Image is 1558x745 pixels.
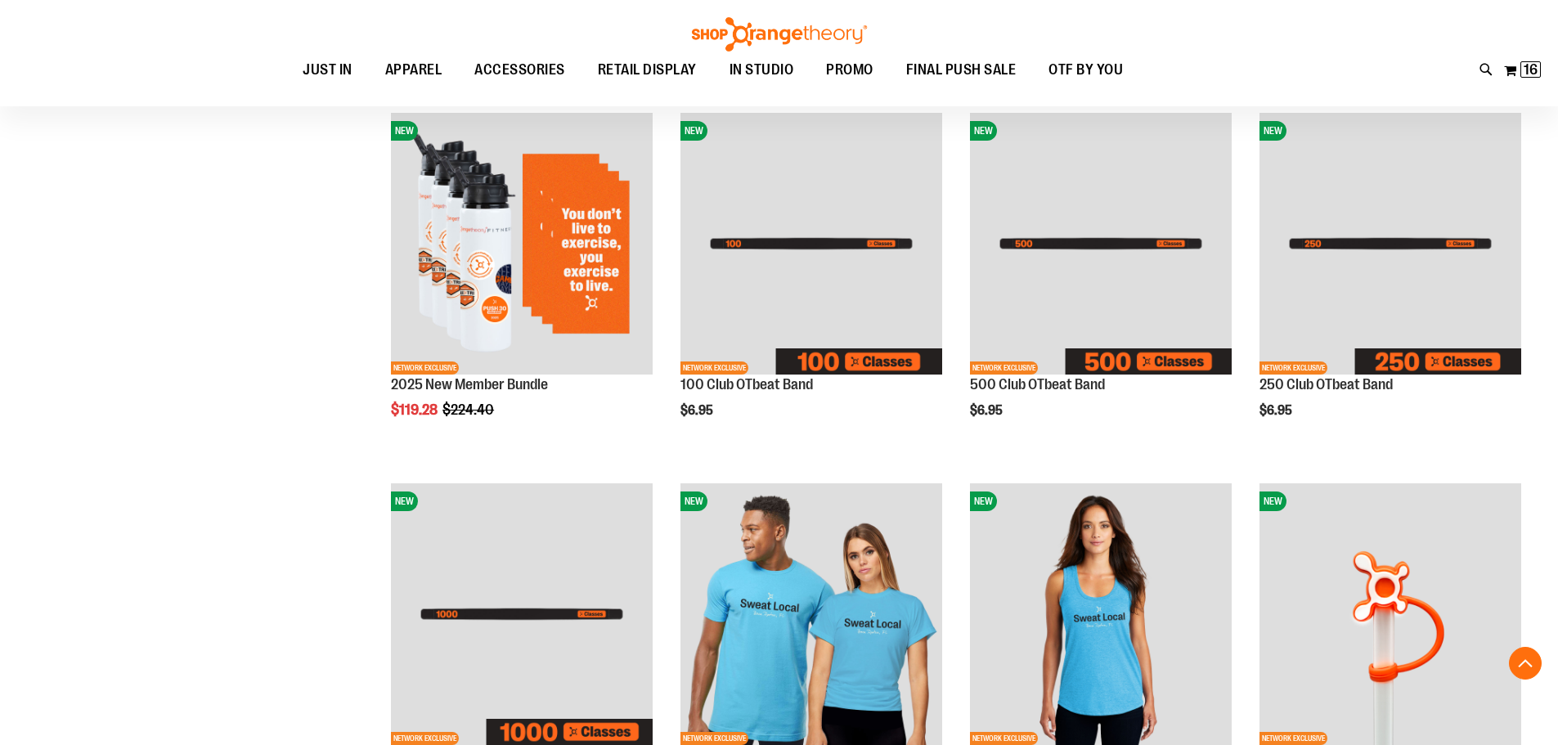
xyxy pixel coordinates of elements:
span: NETWORK EXCLUSIVE [680,361,748,375]
img: Image of 500 Club OTbeat Band [970,113,1232,375]
span: PROMO [826,52,873,88]
a: JUST IN [286,52,369,88]
span: NEW [1259,491,1286,511]
span: $6.95 [970,403,1005,418]
span: NETWORK EXCLUSIVE [1259,361,1327,375]
a: 500 Club OTbeat Band [970,376,1105,393]
span: NETWORK EXCLUSIVE [680,732,748,745]
span: NEW [680,491,707,511]
span: NETWORK EXCLUSIVE [391,732,459,745]
a: Image of 100 Club OTbeat BandNEWNETWORK EXCLUSIVE [680,113,942,377]
span: NETWORK EXCLUSIVE [970,361,1038,375]
span: RETAIL DISPLAY [598,52,697,88]
img: Image of 100 Club OTbeat Band [680,113,942,375]
span: NEW [970,121,997,141]
span: ACCESSORIES [474,52,565,88]
span: IN STUDIO [730,52,794,88]
a: 2025 New Member BundleNEWNETWORK EXCLUSIVE [391,113,653,377]
a: 250 Club OTbeat Band [1259,376,1393,393]
span: $6.95 [1259,403,1295,418]
span: OTF BY YOU [1048,52,1123,88]
img: Promo Straw Topper - Pack of 25 [1259,483,1521,745]
span: APPAREL [385,52,442,88]
span: NETWORK EXCLUSIVE [391,361,459,375]
span: NEW [391,121,418,141]
a: PROMO [810,52,890,89]
a: ACCESSORIES [458,52,581,89]
span: NETWORK EXCLUSIVE [970,732,1038,745]
a: Image of 500 Club OTbeat BandNEWNETWORK EXCLUSIVE [970,113,1232,377]
img: Image of 1000 Club OTbeat Band [391,483,653,745]
span: NETWORK EXCLUSIVE [1259,732,1327,745]
img: Image of 250 Club OTbeat Band [1259,113,1521,375]
div: product [1251,105,1529,451]
img: City Customizable Perfect Racerback Tank [970,483,1232,745]
span: 16 [1524,61,1538,78]
div: product [383,105,661,460]
a: OTF BY YOU [1032,52,1139,89]
span: $224.40 [442,402,496,418]
a: 2025 New Member Bundle [391,376,548,393]
img: 2025 New Member Bundle [391,113,653,375]
a: IN STUDIO [713,52,810,89]
span: NEW [1259,121,1286,141]
a: 100 Club OTbeat Band [680,376,813,393]
a: APPAREL [369,52,459,89]
div: product [962,105,1240,451]
a: Image of 250 Club OTbeat BandNEWNETWORK EXCLUSIVE [1259,113,1521,377]
span: $119.28 [391,402,440,418]
span: NEW [391,491,418,511]
span: NEW [680,121,707,141]
span: NEW [970,491,997,511]
div: product [672,105,950,451]
a: FINAL PUSH SALE [890,52,1033,89]
button: Back To Top [1509,647,1542,680]
img: Shop Orangetheory [689,17,869,52]
span: $6.95 [680,403,716,418]
span: JUST IN [303,52,352,88]
span: FINAL PUSH SALE [906,52,1017,88]
a: RETAIL DISPLAY [581,52,713,89]
img: Unisex City Customizable Fine Jersey Tee [680,483,942,745]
